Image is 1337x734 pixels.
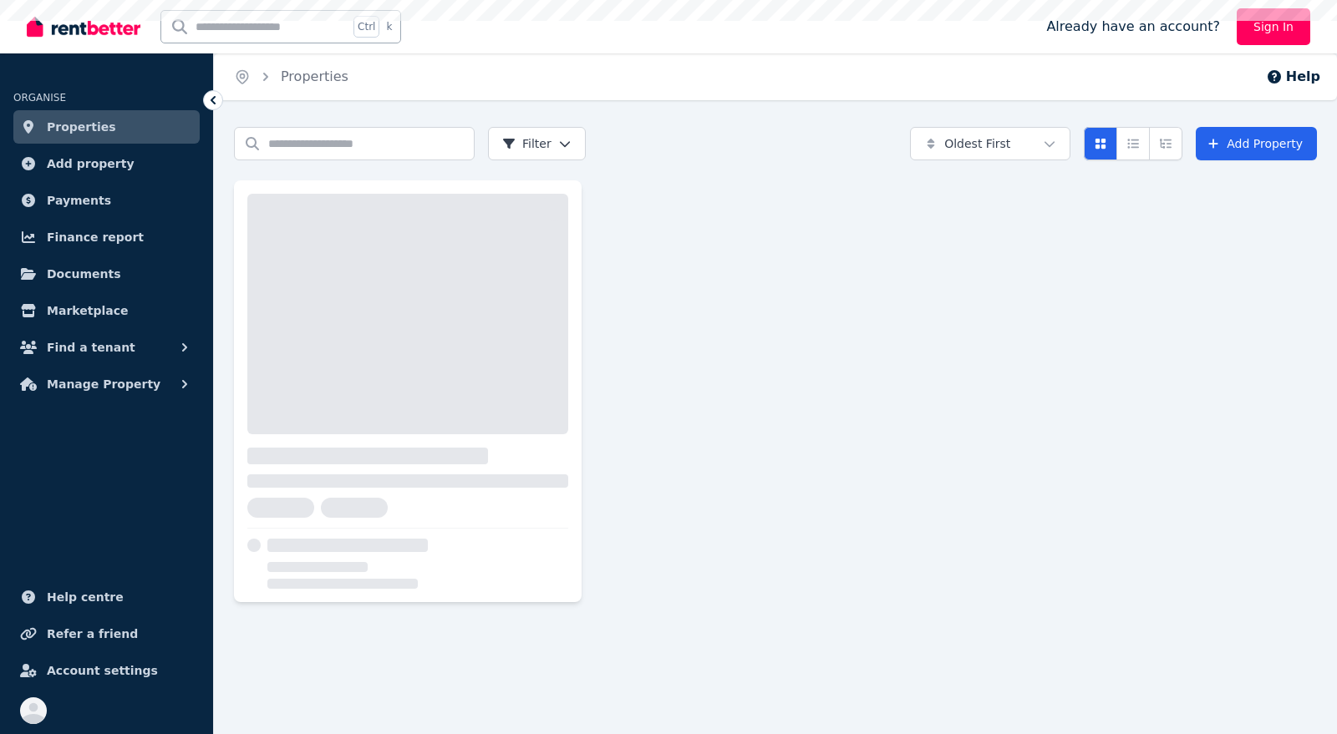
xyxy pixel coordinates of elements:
span: Filter [502,135,552,152]
span: Refer a friend [47,624,138,644]
span: Ctrl [353,16,379,38]
a: Refer a friend [13,617,200,650]
span: Documents [47,264,121,284]
span: Manage Property [47,374,160,394]
button: Oldest First [910,127,1070,160]
div: View options [1084,127,1182,160]
a: Sign In [1237,8,1310,45]
span: Marketplace [47,301,128,321]
button: Compact list view [1116,127,1150,160]
button: Manage Property [13,367,200,401]
a: Properties [13,110,200,144]
span: Finance report [47,227,144,247]
a: Marketplace [13,294,200,327]
button: Help [1266,67,1320,87]
span: Find a tenant [47,337,135,357]
a: Finance report [13,220,200,254]
span: k [386,20,392,33]
span: Already have an account? [1046,17,1220,37]
nav: Breadcrumb [214,53,369,100]
a: Help centre [13,580,200,614]
button: Card view [1084,127,1117,160]
span: Payments [47,190,111,210]
span: Add property [47,154,135,174]
span: Properties [47,117,116,137]
span: Help centre [47,587,124,607]
span: ORGANISE [13,92,66,104]
img: RentBetter [27,14,140,39]
span: Oldest First [944,135,1010,152]
a: Properties [281,68,348,84]
button: Expanded list view [1149,127,1182,160]
a: Add property [13,147,200,180]
span: Account settings [47,661,158,681]
a: Documents [13,257,200,291]
a: Account settings [13,654,200,687]
a: Payments [13,184,200,217]
button: Find a tenant [13,331,200,364]
button: Filter [488,127,586,160]
a: Add Property [1196,127,1317,160]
